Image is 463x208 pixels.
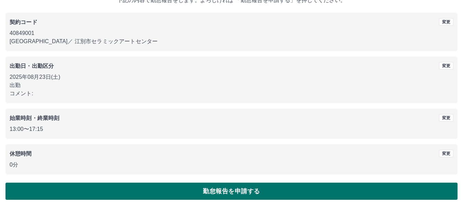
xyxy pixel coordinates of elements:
p: 13:00 〜 17:15 [10,125,453,133]
b: 出勤日・出勤区分 [10,63,54,69]
button: 変更 [439,62,453,70]
p: 出勤 [10,81,453,89]
p: 0分 [10,161,453,169]
b: 始業時刻・終業時刻 [10,115,59,121]
p: 40849001 [10,29,453,37]
button: 変更 [439,114,453,122]
button: 変更 [439,18,453,26]
p: コメント: [10,89,453,98]
p: [GEOGRAPHIC_DATA] ／ 江別市セラミックアートセンター [10,37,453,46]
button: 変更 [439,150,453,157]
p: 2025年08月23日(土) [10,73,453,81]
button: 勤怠報告を申請する [5,183,458,200]
b: 契約コード [10,19,37,25]
b: 休憩時間 [10,151,32,157]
